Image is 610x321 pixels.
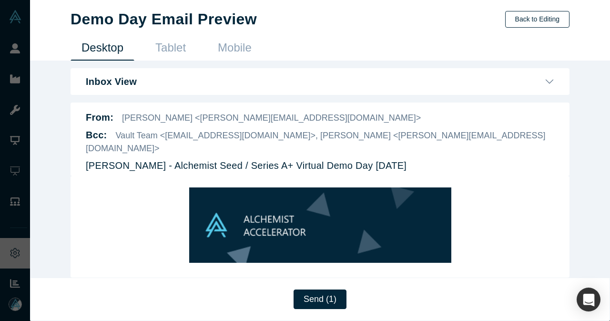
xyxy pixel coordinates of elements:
[71,38,134,61] a: Desktop
[207,38,263,61] a: Mobile
[86,76,137,87] b: Inbox View
[144,38,197,61] a: Tablet
[86,158,407,173] p: [PERSON_NAME] - Alchemist Seed / Series A+ Virtual Demo Day [DATE]
[294,290,346,309] button: Send (1)
[71,10,257,28] h1: Demo Day Email Preview
[86,130,107,140] b: Bcc :
[86,176,554,270] iframe: DemoDay Email Preview
[122,113,421,123] span: [PERSON_NAME] <[PERSON_NAME][EMAIL_ADDRESS][DOMAIN_NAME]>
[505,11,569,28] button: Back to Editing
[86,112,113,123] b: From:
[86,76,554,87] button: Inbox View
[86,131,546,153] span: Vault Team <[EMAIL_ADDRESS][DOMAIN_NAME]>, [PERSON_NAME] <[PERSON_NAME][EMAIL_ADDRESS][DOMAIN_NAME]>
